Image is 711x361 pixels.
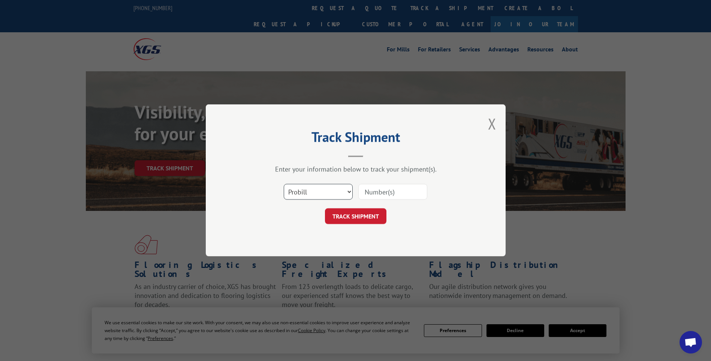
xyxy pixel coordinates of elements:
button: TRACK SHIPMENT [325,209,386,224]
div: Enter your information below to track your shipment(s). [243,165,468,174]
div: Open chat [680,331,702,353]
button: Close modal [488,114,496,134]
h2: Track Shipment [243,132,468,146]
input: Number(s) [358,184,427,200]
